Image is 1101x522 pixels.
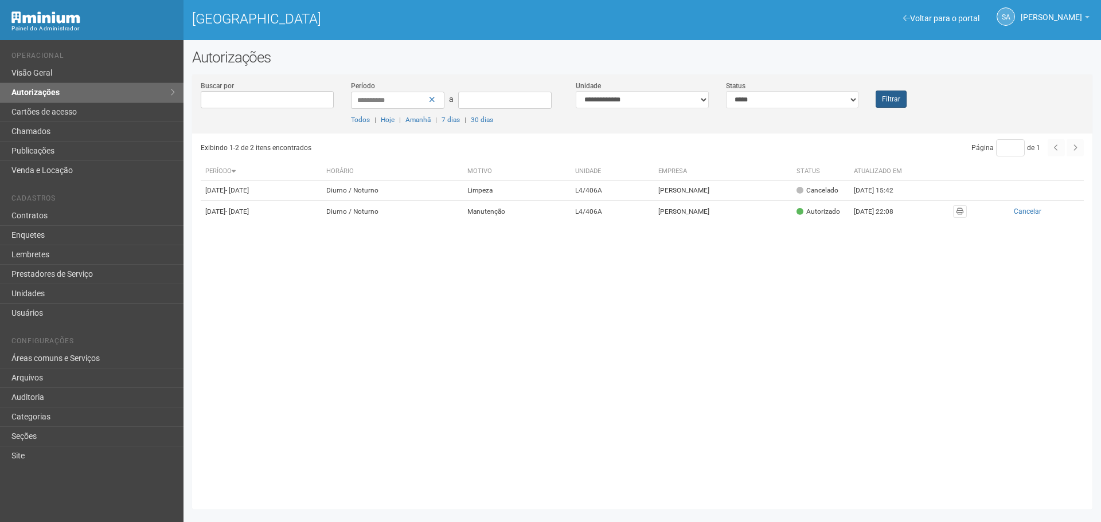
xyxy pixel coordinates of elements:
label: Unidade [576,81,601,91]
td: [PERSON_NAME] [654,181,792,201]
th: Status [792,162,849,181]
span: a [449,95,454,104]
button: Cancelar [976,205,1079,218]
label: Período [351,81,375,91]
td: [PERSON_NAME] [654,201,792,223]
td: Manutenção [463,201,571,223]
span: | [374,116,376,124]
span: - [DATE] [225,207,249,215]
td: [DATE] [201,201,322,223]
span: - [DATE] [225,186,249,194]
th: Atualizado em [849,162,912,181]
a: 30 dias [471,116,493,124]
h1: [GEOGRAPHIC_DATA] [192,11,634,26]
a: SA [997,7,1015,26]
th: Horário [322,162,463,181]
div: Autorizado [797,207,840,217]
span: Página de 1 [971,144,1040,152]
td: L4/406A [571,181,654,201]
td: L4/406A [571,201,654,223]
div: Exibindo 1-2 de 2 itens encontrados [201,139,639,156]
h2: Autorizações [192,49,1092,66]
a: [PERSON_NAME] [1021,14,1090,23]
th: Empresa [654,162,792,181]
div: Cancelado [797,186,838,195]
li: Configurações [11,337,175,349]
button: Filtrar [876,91,907,108]
a: 7 dias [442,116,460,124]
td: [DATE] [201,181,322,201]
td: Diurno / Noturno [322,181,463,201]
th: Motivo [463,162,571,181]
span: | [464,116,466,124]
th: Unidade [571,162,654,181]
li: Cadastros [11,194,175,206]
span: | [435,116,437,124]
a: Hoje [381,116,395,124]
div: Painel do Administrador [11,23,175,34]
a: Voltar para o portal [903,14,979,23]
label: Buscar por [201,81,234,91]
li: Operacional [11,52,175,64]
a: Amanhã [405,116,431,124]
a: Todos [351,116,370,124]
td: Diurno / Noturno [322,201,463,223]
td: [DATE] 22:08 [849,201,912,223]
td: Limpeza [463,181,571,201]
th: Período [201,162,322,181]
label: Status [726,81,745,91]
span: Silvio Anjos [1021,2,1082,22]
span: | [399,116,401,124]
td: [DATE] 15:42 [849,181,912,201]
img: Minium [11,11,80,23]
